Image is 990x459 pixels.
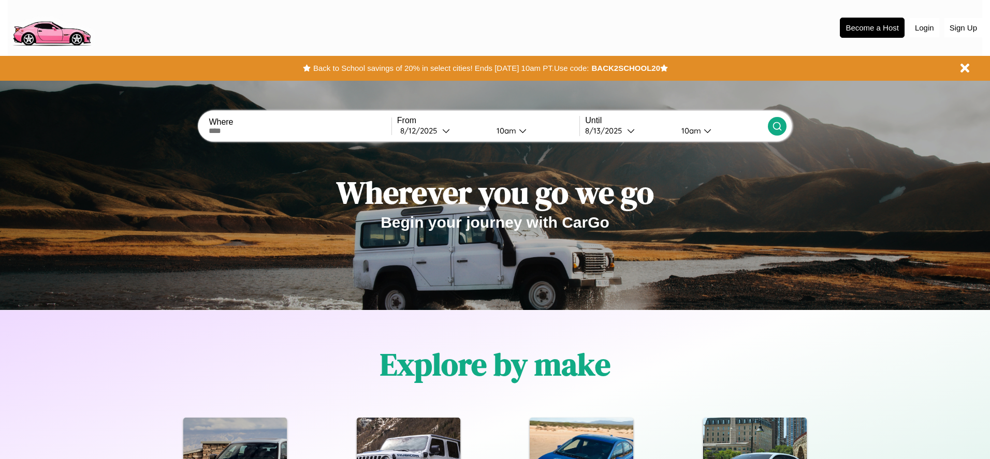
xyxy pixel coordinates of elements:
div: 10am [676,126,704,136]
label: From [397,116,579,125]
button: Become a Host [840,18,905,38]
img: logo [8,5,95,49]
button: Sign Up [944,18,982,37]
div: 8 / 12 / 2025 [400,126,442,136]
button: Login [910,18,939,37]
button: 8/12/2025 [397,125,488,136]
b: BACK2SCHOOL20 [591,64,660,72]
button: Back to School savings of 20% in select cities! Ends [DATE] 10am PT.Use code: [311,61,591,76]
h1: Explore by make [380,343,610,386]
label: Until [585,116,767,125]
div: 10am [491,126,519,136]
div: 8 / 13 / 2025 [585,126,627,136]
label: Where [209,117,391,127]
button: 10am [673,125,767,136]
button: 10am [488,125,579,136]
